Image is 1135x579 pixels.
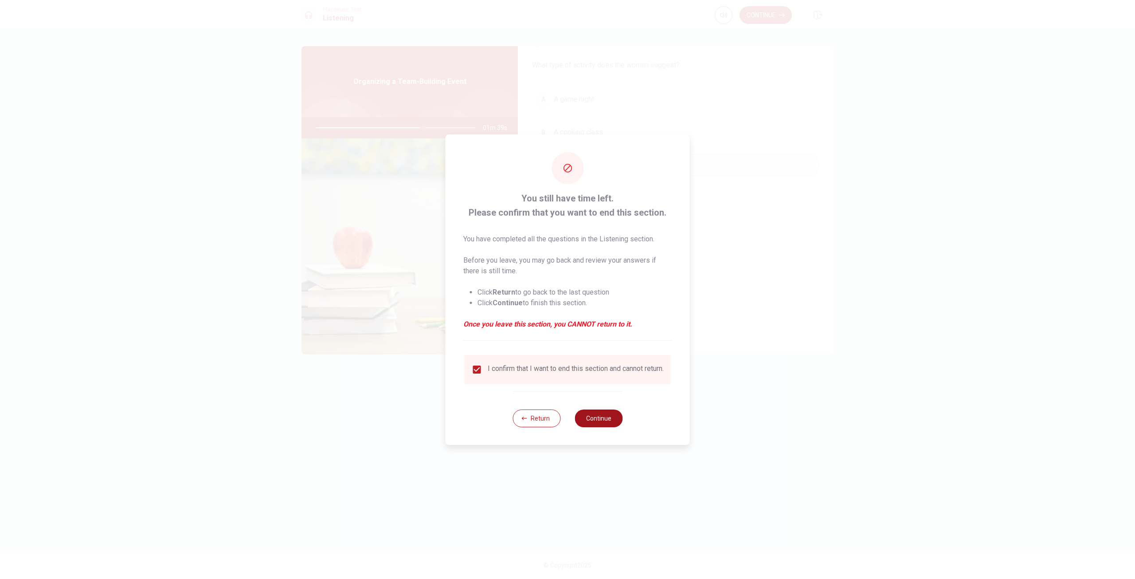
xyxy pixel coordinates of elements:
strong: Continue [493,299,523,307]
span: You still have time left. Please confirm that you want to end this section. [463,191,672,220]
li: Click to go back to the last question [477,287,672,298]
button: Continue [575,410,622,427]
div: I confirm that I want to end this section and cannot return. [488,364,664,375]
button: Return [513,410,560,427]
em: Once you leave this section, you CANNOT return to it. [463,319,672,330]
p: Before you leave, you may go back and review your answers if there is still time. [463,255,672,276]
li: Click to finish this section. [477,298,672,308]
strong: Return [493,288,515,296]
p: You have completed all the questions in the Listening section. [463,234,672,244]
